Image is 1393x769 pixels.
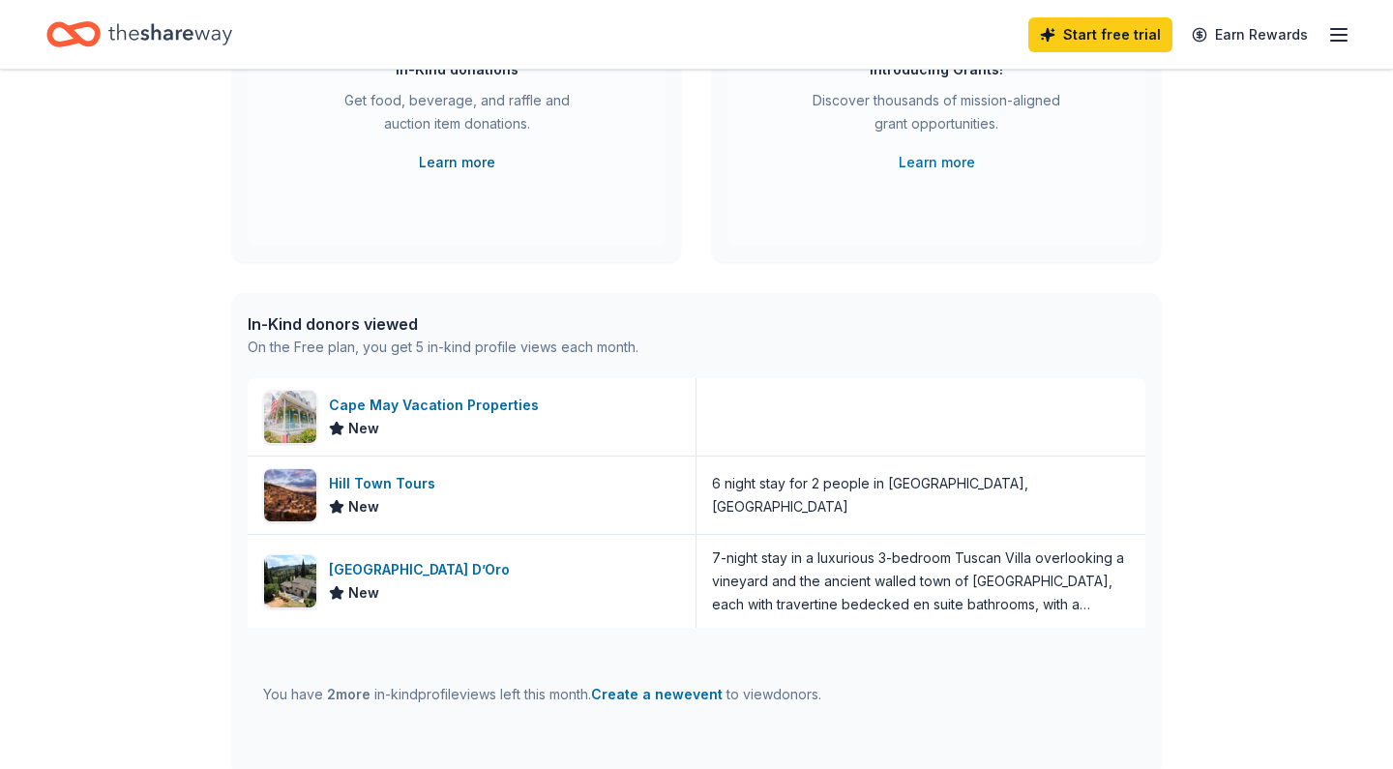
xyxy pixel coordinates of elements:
[329,472,443,495] div: Hill Town Tours
[591,683,723,706] button: Create a newevent
[419,151,495,174] a: Learn more
[248,312,638,336] div: In-Kind donors viewed
[46,12,232,57] a: Home
[348,417,379,440] span: New
[348,495,379,518] span: New
[1028,17,1172,52] a: Start free trial
[264,391,316,443] img: Image for Cape May Vacation Properties
[396,58,519,81] div: In-Kind donations
[348,581,379,605] span: New
[870,58,1003,81] div: Introducing Grants!
[712,472,1130,518] div: 6 night stay for 2 people in [GEOGRAPHIC_DATA], [GEOGRAPHIC_DATA]
[805,89,1068,143] div: Discover thousands of mission-aligned grant opportunities.
[329,558,518,581] div: [GEOGRAPHIC_DATA] D’Oro
[264,555,316,607] img: Image for Villa Sogni D’Oro
[899,151,975,174] a: Learn more
[591,686,821,702] span: to view donors .
[263,683,821,706] div: You have in-kind profile views left this month.
[325,89,588,143] div: Get food, beverage, and raffle and auction item donations.
[329,394,547,417] div: Cape May Vacation Properties
[327,686,370,702] span: 2 more
[1180,17,1319,52] a: Earn Rewards
[712,547,1130,616] div: 7-night stay in a luxurious 3-bedroom Tuscan Villa overlooking a vineyard and the ancient walled ...
[248,336,638,359] div: On the Free plan, you get 5 in-kind profile views each month.
[264,469,316,521] img: Image for Hill Town Tours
